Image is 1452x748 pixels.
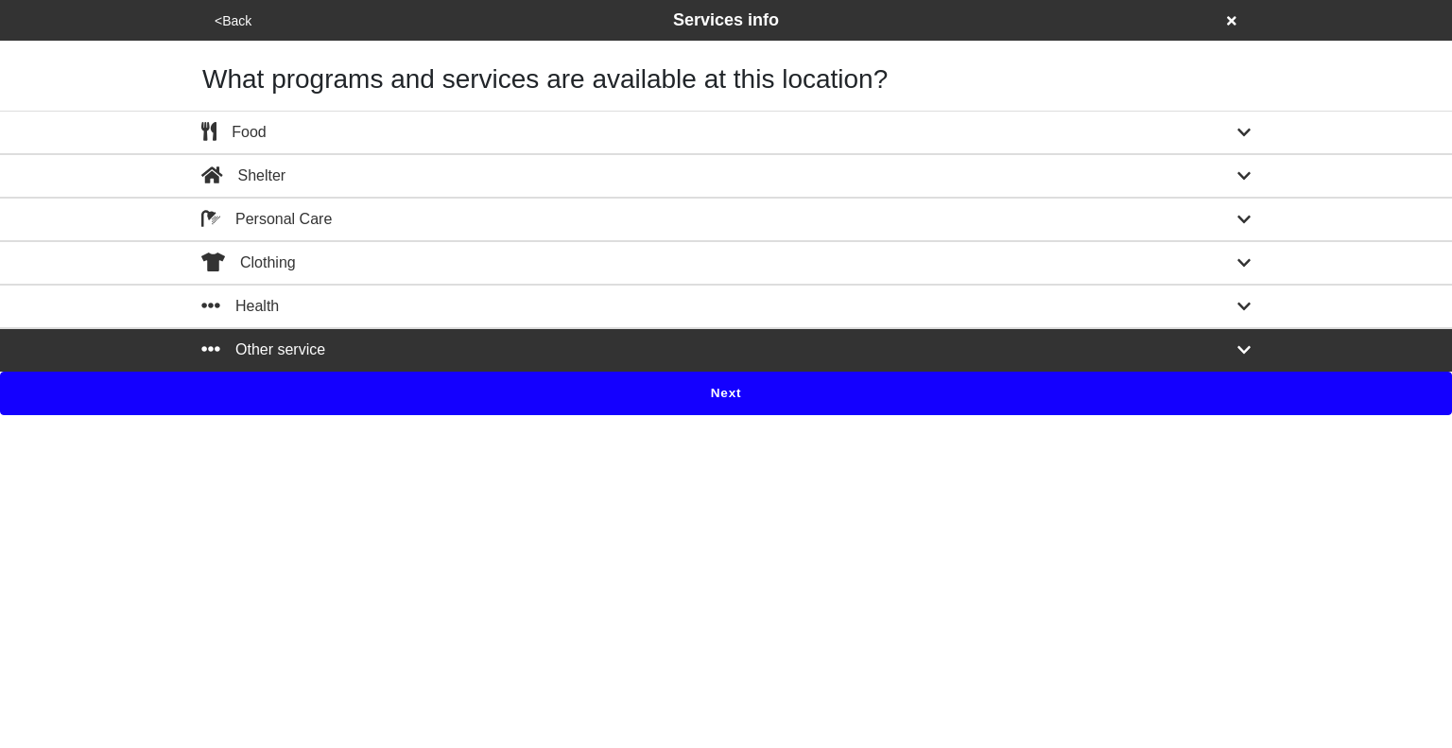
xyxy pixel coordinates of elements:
div: Clothing [201,252,296,274]
div: Food [201,121,267,144]
h1: What programs and services are available at this location? [202,63,1250,96]
button: <Back [209,10,257,32]
div: Shelter [201,165,285,187]
span: Services info [673,10,779,29]
div: Other service [201,339,325,361]
div: Health [201,295,279,318]
div: Personal Care [201,208,332,231]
